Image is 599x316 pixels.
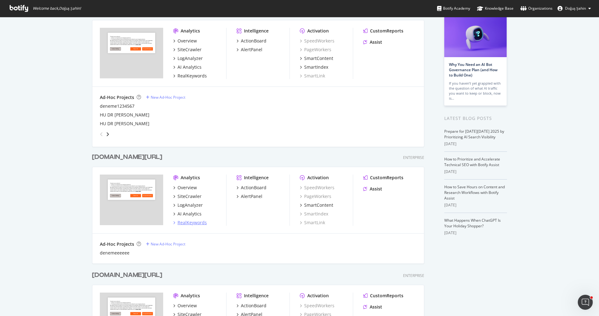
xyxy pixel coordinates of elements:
[444,129,504,140] a: Prepare for [DATE][DATE] 2025 by Prioritizing AI Search Visibility
[477,5,514,12] div: Knowledge Base
[151,95,185,100] div: New Ad-Hoc Project
[173,303,197,309] a: Overview
[304,202,333,208] div: SmartContent
[300,220,325,226] a: SmartLink
[92,271,162,280] div: [DOMAIN_NAME][URL]
[449,62,498,78] a: Why You Need an AI Bot Governance Plan (and How to Build One)
[444,115,507,122] div: Latest Blog Posts
[370,175,403,181] div: CustomReports
[304,55,333,62] div: SmartContent
[92,271,165,280] a: [DOMAIN_NAME][URL]
[173,64,202,70] a: AI Analytics
[97,129,105,139] div: angle-left
[100,250,129,256] div: denemeeeeee
[437,5,470,12] div: Botify Academy
[449,81,502,101] div: If you haven’t yet grappled with the question of what AI traffic you want to keep or block, now is…
[33,6,81,11] span: Welcome back, Doğuş Şahin !
[300,303,334,309] a: SpeedWorkers
[300,73,325,79] a: SmartLink
[307,175,329,181] div: Activation
[236,303,266,309] a: ActionBoard
[370,39,382,45] div: Assist
[444,218,501,229] a: What Happens When ChatGPT Is Your Holiday Shopper?
[241,38,266,44] div: ActionBoard
[100,103,134,109] a: deneme1234567
[100,241,134,247] div: Ad-Hoc Projects
[444,141,507,147] div: [DATE]
[146,241,185,247] a: New Ad-Hoc Project
[307,293,329,299] div: Activation
[241,185,266,191] div: ActionBoard
[151,241,185,247] div: New Ad-Hoc Project
[370,28,403,34] div: CustomReports
[236,47,262,53] a: AlertPanel
[444,156,500,167] a: How to Prioritize and Accelerate Technical SEO with Botify Assist
[244,28,269,34] div: Intelligence
[363,175,403,181] a: CustomReports
[92,153,165,162] a: [DOMAIN_NAME][URL]
[236,38,266,44] a: ActionBoard
[173,211,202,217] a: AI Analytics
[565,6,586,11] span: Doğuş Şahin
[444,202,507,208] div: [DATE]
[178,185,197,191] div: Overview
[300,193,331,200] a: PageWorkers
[236,193,262,200] a: AlertPanel
[173,193,202,200] a: SiteCrawler
[178,73,207,79] div: RealKeywords
[181,293,200,299] div: Analytics
[178,55,203,62] div: LogAnalyzer
[241,193,262,200] div: AlertPanel
[178,211,202,217] div: AI Analytics
[173,47,202,53] a: SiteCrawler
[578,295,593,310] iframe: Intercom live chat
[300,185,334,191] a: SpeedWorkers
[444,184,505,201] a: How to Save Hours on Content and Research Workflows with Botify Assist
[244,293,269,299] div: Intelligence
[100,112,149,118] a: HU DR [PERSON_NAME]
[100,94,134,101] div: Ad-Hoc Projects
[363,39,382,45] a: Assist
[444,169,507,175] div: [DATE]
[173,220,207,226] a: RealKeywords
[236,185,266,191] a: ActionBoard
[178,303,197,309] div: Overview
[244,175,269,181] div: Intelligence
[553,3,596,13] button: Doğuş Şahin
[304,64,328,70] div: SmartIndex
[300,211,328,217] a: SmartIndex
[370,293,403,299] div: CustomReports
[173,185,197,191] a: Overview
[241,303,266,309] div: ActionBoard
[363,304,382,310] a: Assist
[181,175,200,181] div: Analytics
[307,28,329,34] div: Activation
[370,304,382,310] div: Assist
[300,202,333,208] a: SmartContent
[173,38,197,44] a: Overview
[403,155,424,160] div: Enterprise
[363,28,403,34] a: CustomReports
[178,38,197,44] div: Overview
[300,38,334,44] a: SpeedWorkers
[173,73,207,79] a: RealKeywords
[363,293,403,299] a: CustomReports
[403,273,424,278] div: Enterprise
[363,186,382,192] a: Assist
[100,28,163,78] img: trendyol.com
[300,64,328,70] a: SmartIndex
[444,15,507,57] img: Why You Need an AI Bot Governance Plan (and How to Build One)
[105,131,110,137] div: angle-right
[100,121,149,127] a: HU DR [PERSON_NAME]
[92,153,162,162] div: [DOMAIN_NAME][URL]
[300,47,331,53] a: PageWorkers
[241,47,262,53] div: AlertPanel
